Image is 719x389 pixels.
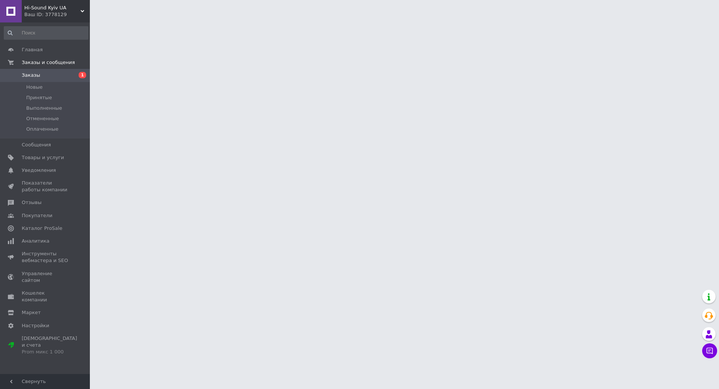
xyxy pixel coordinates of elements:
[22,290,69,303] span: Кошелек компании
[702,343,717,358] button: Чат с покупателем
[22,250,69,264] span: Инструменты вебмастера и SEO
[79,72,86,78] span: 1
[22,167,56,174] span: Уведомления
[22,270,69,284] span: Управление сайтом
[22,309,41,316] span: Маркет
[26,94,52,101] span: Принятые
[26,84,43,91] span: Новые
[26,126,58,133] span: Оплаченные
[22,238,49,244] span: Аналитика
[22,349,77,355] div: Prom микс 1 000
[22,225,62,232] span: Каталог ProSale
[22,154,64,161] span: Товары и услуги
[22,72,40,79] span: Заказы
[4,26,88,40] input: Поиск
[26,115,59,122] span: Отмененные
[22,322,49,329] span: Настройки
[22,46,43,53] span: Главная
[22,335,77,356] span: [DEMOGRAPHIC_DATA] и счета
[22,59,75,66] span: Заказы и сообщения
[22,142,51,148] span: Сообщения
[22,180,69,193] span: Показатели работы компании
[24,11,90,18] div: Ваш ID: 3778129
[22,199,42,206] span: Отзывы
[26,105,62,112] span: Выполненные
[22,212,52,219] span: Покупатели
[24,4,81,11] span: Hi-Sound Kyiv UA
